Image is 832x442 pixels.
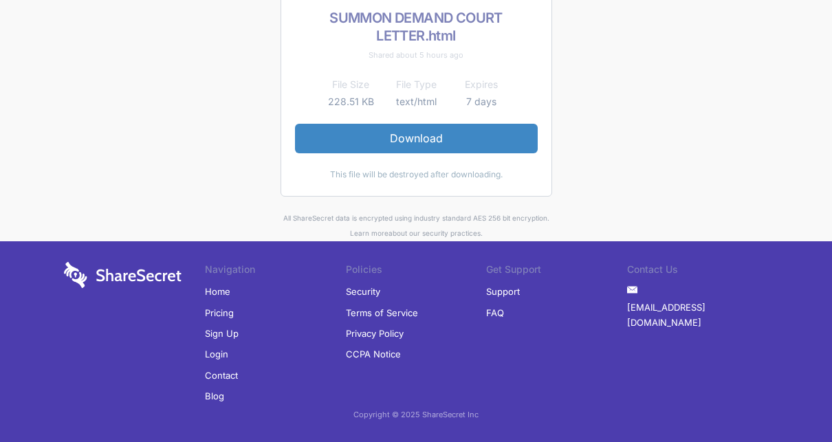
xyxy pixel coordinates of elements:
[205,344,228,364] a: Login
[346,344,401,364] a: CCPA Notice
[486,302,504,323] a: FAQ
[350,229,388,237] a: Learn more
[205,262,346,281] li: Navigation
[346,262,487,281] li: Policies
[346,323,404,344] a: Privacy Policy
[64,210,768,241] div: All ShareSecret data is encrypted using industry standard AES 256 bit encryption. about our secur...
[295,9,538,45] h2: SUMMON DEMAND COURT LETTER.html
[295,124,538,153] a: Download
[318,76,384,93] th: File Size
[205,302,234,323] a: Pricing
[318,93,384,110] td: 228.51 KB
[295,47,538,63] div: Shared about 5 hours ago
[205,365,238,386] a: Contact
[384,76,449,93] th: File Type
[486,281,520,302] a: Support
[627,297,768,333] a: [EMAIL_ADDRESS][DOMAIN_NAME]
[346,302,418,323] a: Terms of Service
[449,93,514,110] td: 7 days
[205,281,230,302] a: Home
[205,386,224,406] a: Blog
[627,262,768,281] li: Contact Us
[295,167,538,182] div: This file will be destroyed after downloading.
[449,76,514,93] th: Expires
[763,373,815,426] iframe: Drift Widget Chat Controller
[384,93,449,110] td: text/html
[205,323,239,344] a: Sign Up
[346,281,380,302] a: Security
[486,262,627,281] li: Get Support
[64,262,182,288] img: logo-wordmark-white-trans-d4663122ce5f474addd5e946df7df03e33cb6a1c49d2221995e7729f52c070b2.svg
